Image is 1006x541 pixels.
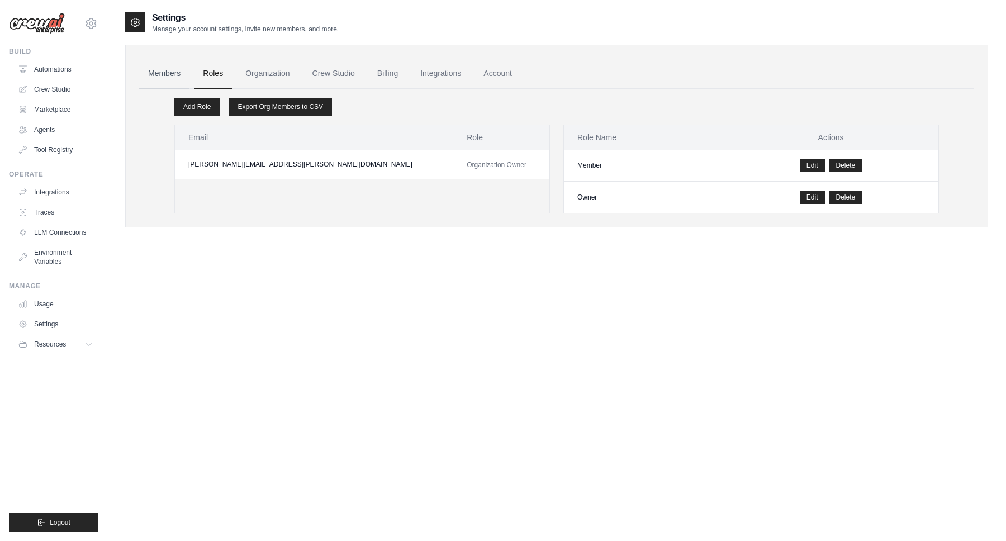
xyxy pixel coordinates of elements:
td: Owner [564,182,723,213]
a: Crew Studio [13,80,98,98]
a: Roles [194,59,232,89]
a: Agents [13,121,98,139]
a: Edit [800,191,825,204]
td: [PERSON_NAME][EMAIL_ADDRESS][PERSON_NAME][DOMAIN_NAME] [175,150,453,179]
span: Logout [50,518,70,527]
div: Manage [9,282,98,291]
h2: Settings [152,11,339,25]
a: Billing [368,59,407,89]
p: Manage your account settings, invite new members, and more. [152,25,339,34]
button: Delete [829,191,862,204]
a: Account [474,59,521,89]
th: Role [453,125,549,150]
a: Add Role [174,98,220,116]
a: Integrations [411,59,470,89]
a: Usage [13,295,98,313]
button: Resources [13,335,98,353]
a: Edit [800,159,825,172]
a: Integrations [13,183,98,201]
a: Tool Registry [13,141,98,159]
a: Organization [236,59,298,89]
a: Environment Variables [13,244,98,270]
a: Crew Studio [303,59,364,89]
span: Organization Owner [467,161,526,169]
td: Member [564,150,723,182]
button: Logout [9,513,98,532]
a: Automations [13,60,98,78]
a: Members [139,59,189,89]
th: Actions [723,125,938,150]
button: Delete [829,159,862,172]
th: Role Name [564,125,723,150]
a: Settings [13,315,98,333]
div: Build [9,47,98,56]
th: Email [175,125,453,150]
a: LLM Connections [13,224,98,241]
img: Logo [9,13,65,34]
a: Marketplace [13,101,98,118]
span: Resources [34,340,66,349]
div: Operate [9,170,98,179]
a: Export Org Members to CSV [229,98,332,116]
a: Traces [13,203,98,221]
